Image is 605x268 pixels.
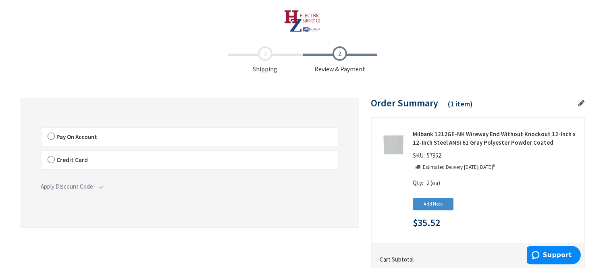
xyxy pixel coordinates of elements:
[425,152,443,159] span: 57952
[423,164,497,171] p: Estimated Delivery [DATE][DATE]
[284,10,321,32] img: HZ Electric Supply
[413,151,443,162] div: SKU:
[431,179,441,187] span: (ea)
[371,97,439,109] span: Order Summary
[41,183,94,190] span: Apply Discount Code
[228,46,303,74] span: Shipping
[413,130,578,147] strong: Milbank 1212GE-NK Wireway End Without Knockout 12-Inch x 12-Inch Steel ANSI 61 Gray Polyester Pow...
[378,252,551,267] th: Cart Subtotal
[57,133,98,141] span: Pay On Account
[303,46,377,74] span: Review & Payment
[448,99,473,108] span: (1 item)
[381,133,406,158] img: Milbank 1212GE-NK Wireway End Without Knockout 12-Inch x 12-Inch Steel ANSI 61 Gray Polyester Pow...
[413,179,422,187] span: Qty
[493,163,497,168] sup: th
[527,246,581,266] iframe: Opens a widget where you can find more information
[427,179,430,187] span: 2
[57,156,88,164] span: Credit Card
[413,218,441,228] span: $35.52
